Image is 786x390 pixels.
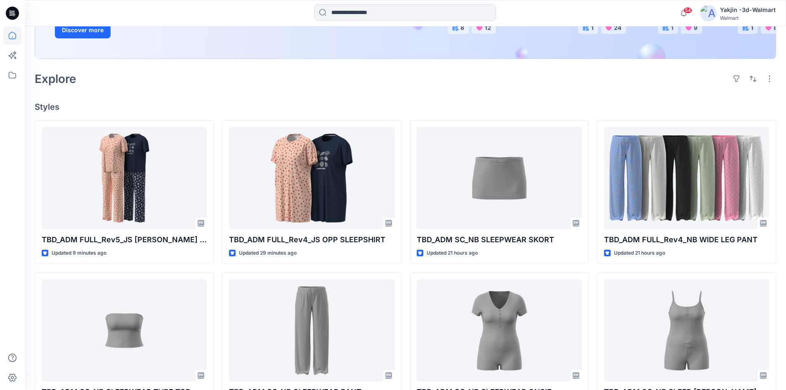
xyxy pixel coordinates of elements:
a: TBD_ADM FULL_Rev4_NB WIDE LEG PANT [604,127,769,229]
div: Walmart [720,15,776,21]
a: TBD_ADM SC_NB SLEEPWEAR PANT [229,279,394,381]
a: Discover more [55,22,241,38]
p: Updated 29 minutes ago [239,249,297,258]
div: Yakjin -3d-Walmart [720,5,776,15]
a: TBD_ADM SC_NB SLEEPWEAR SKORT [417,127,582,229]
span: 54 [683,7,692,14]
img: avatar [700,5,717,21]
p: Updated 21 hours ago [427,249,478,258]
h2: Explore [35,72,76,85]
a: TBD_ADM SC_NB SLEEPWEAR ONSIE [417,279,582,381]
a: TBD_ADM SC_NB SLEEPWEAR TUBE TOP [42,279,207,381]
a: TBD_ADM SC_NB SLEEP CAMI BOXER SET [604,279,769,381]
p: TBD_ADM FULL_Rev4_NB WIDE LEG PANT [604,234,769,246]
p: Updated 9 minutes ago [52,249,106,258]
h4: Styles [35,102,776,112]
p: TBD_ADM FULL_Rev5_JS [PERSON_NAME] SET [42,234,207,246]
button: Discover more [55,22,111,38]
a: TBD_ADM FULL_Rev5_JS OPP PJ SET [42,127,207,229]
a: TBD_ADM FULL_Rev4_JS OPP SLEEPSHIRT [229,127,394,229]
p: TBD_ADM FULL_Rev4_JS OPP SLEEPSHIRT [229,234,394,246]
p: Updated 21 hours ago [614,249,665,258]
p: TBD_ADM SC_NB SLEEPWEAR SKORT [417,234,582,246]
